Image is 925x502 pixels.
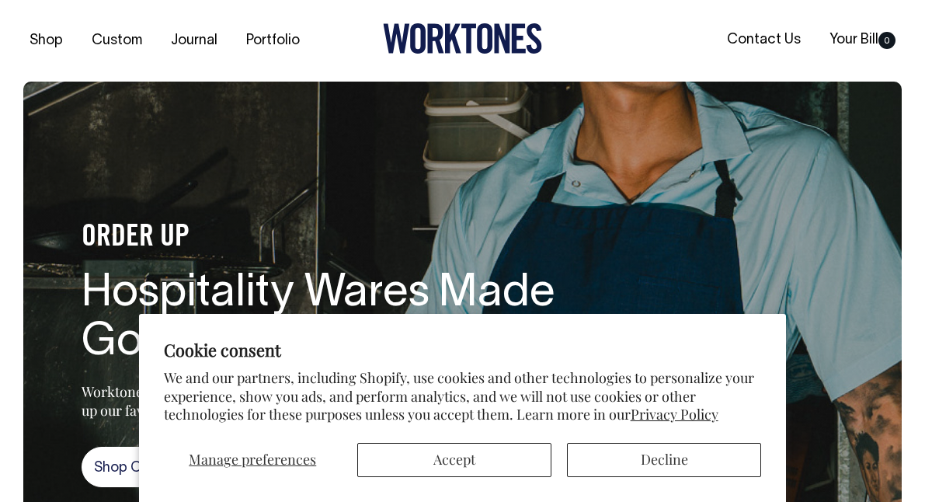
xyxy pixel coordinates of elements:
a: Custom [85,28,148,54]
button: Manage preferences [164,443,342,477]
a: Portfolio [240,28,306,54]
a: Journal [165,28,224,54]
h4: ORDER UP [82,221,579,254]
h2: Cookie consent [164,339,762,361]
span: 0 [878,32,895,49]
a: Your Bill0 [823,27,902,53]
a: Contact Us [721,27,807,53]
button: Decline [567,443,761,477]
p: Worktones is a design studio and store for those serving up our favourite food, drinks and good t... [82,382,435,420]
button: Accept [357,443,551,477]
a: Privacy Policy [631,405,718,424]
p: We and our partners, including Shopify, use cookies and other technologies to personalize your ex... [164,369,762,424]
a: Shop Collection [82,447,253,487]
a: Shop [23,28,69,54]
h1: Hospitality Wares Made Good [82,270,579,369]
span: Manage preferences [189,450,316,469]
